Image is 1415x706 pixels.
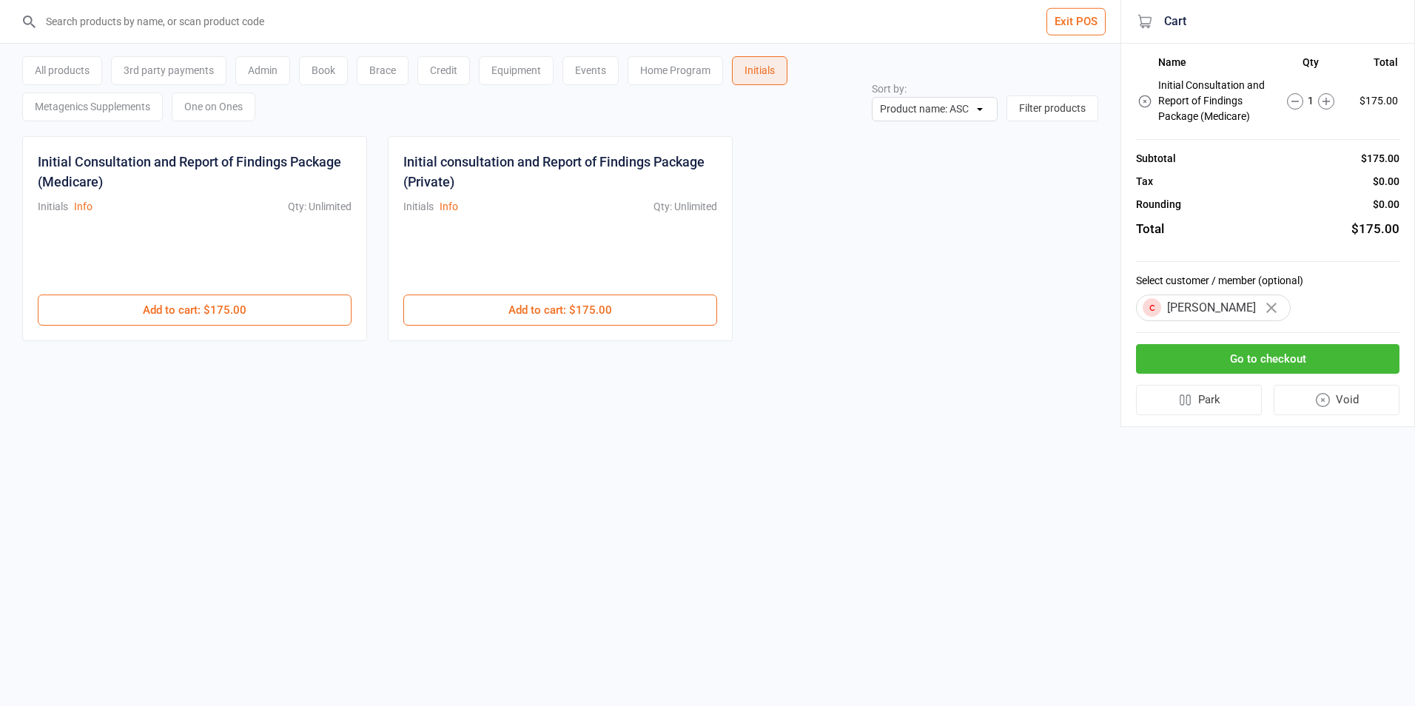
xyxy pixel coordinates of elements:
[628,56,723,85] div: Home Program
[357,56,409,85] div: Brace
[1274,93,1347,110] div: 1
[1136,385,1262,415] button: Park
[38,295,352,326] button: Add to cart: $175.00
[22,93,163,121] div: Metagenics Supplements
[1158,75,1273,127] td: Initial Consultation and Report of Findings Package (Medicare)
[235,56,290,85] div: Admin
[872,83,907,95] label: Sort by:
[732,56,787,85] div: Initials
[22,56,102,85] div: All products
[1136,273,1399,289] label: Select customer / member (optional)
[1136,174,1153,189] div: Tax
[403,199,434,215] div: Initials
[1158,56,1273,74] th: Name
[1136,344,1399,374] button: Go to checkout
[1274,56,1347,74] th: Qty
[1348,56,1398,74] th: Total
[38,152,352,192] div: Initial Consultation and Report of Findings Package (Medicare)
[653,199,717,215] div: Qty: Unlimited
[38,199,68,215] div: Initials
[1351,220,1399,239] div: $175.00
[1361,151,1399,167] div: $175.00
[1136,220,1164,239] div: Total
[1136,295,1291,321] div: [PERSON_NAME]
[74,199,93,215] button: Info
[1373,197,1399,212] div: $0.00
[1006,95,1098,121] button: Filter products
[479,56,554,85] div: Equipment
[403,295,717,326] button: Add to cart: $175.00
[417,56,470,85] div: Credit
[1348,75,1398,127] td: $175.00
[440,199,458,215] button: Info
[403,152,717,192] div: Initial consultation and Report of Findings Package (Private)
[1136,197,1181,212] div: Rounding
[1274,385,1400,415] button: Void
[288,199,352,215] div: Qty: Unlimited
[1373,174,1399,189] div: $0.00
[1136,151,1176,167] div: Subtotal
[299,56,348,85] div: Book
[111,56,226,85] div: 3rd party payments
[1046,8,1106,36] button: Exit POS
[562,56,619,85] div: Events
[172,93,255,121] div: One on Ones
